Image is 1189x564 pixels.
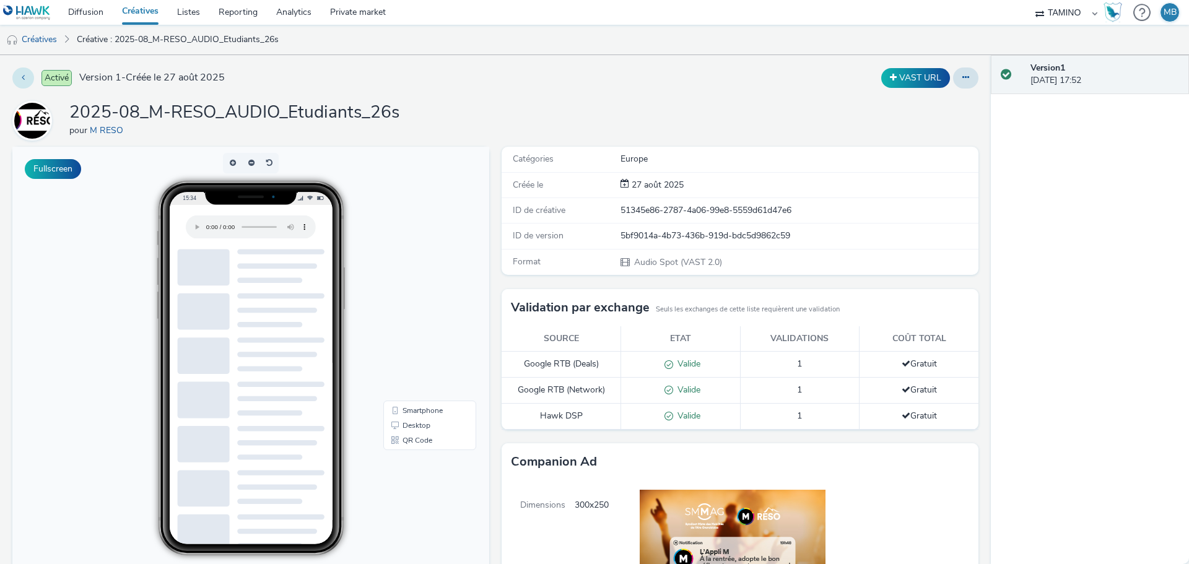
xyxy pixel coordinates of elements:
span: Audio Spot (VAST 2.0) [633,256,722,268]
a: Hawk Academy [1104,2,1127,22]
span: Smartphone [390,260,430,267]
span: 27 août 2025 [629,179,684,191]
span: 15:34 [170,48,184,54]
span: Activé [41,70,72,86]
div: Création 27 août 2025, 17:52 [629,179,684,191]
td: Google RTB (Deals) [502,352,621,378]
div: MB [1164,3,1177,22]
span: Valide [673,410,700,422]
span: Format [513,256,541,267]
th: Coût total [860,326,979,352]
span: Gratuit [902,384,937,396]
li: Desktop [373,271,461,286]
span: Version 1 - Créée le 27 août 2025 [79,71,225,85]
span: ID de version [513,230,564,241]
img: audio [6,34,19,46]
span: Valide [673,384,700,396]
div: 51345e86-2787-4a06-99e8-5559d61d47e6 [621,204,977,217]
h3: Companion Ad [511,453,597,471]
img: Hawk Academy [1104,2,1122,22]
a: M RESO [90,124,128,136]
span: Desktop [390,275,418,282]
a: Créative : 2025-08_M-RESO_AUDIO_Etudiants_26s [71,25,285,54]
th: Etat [621,326,741,352]
span: Créée le [513,179,543,191]
span: pour [69,124,90,136]
li: QR Code [373,286,461,301]
h3: Validation par exchange [511,298,650,317]
span: Valide [673,358,700,370]
th: Source [502,326,621,352]
td: Hawk DSP [502,403,621,429]
img: undefined Logo [3,5,51,20]
span: 1 [797,410,802,422]
span: Gratuit [902,358,937,370]
div: 5bf9014a-4b73-436b-919d-bdc5d9862c59 [621,230,977,242]
h1: 2025-08_M-RESO_AUDIO_Etudiants_26s [69,101,399,124]
a: M RESO [12,115,57,126]
span: QR Code [390,290,420,297]
small: Seuls les exchanges de cette liste requièrent une validation [656,305,840,315]
span: 1 [797,358,802,370]
td: Google RTB (Network) [502,378,621,404]
strong: Version 1 [1030,62,1065,74]
div: Europe [621,153,977,165]
button: Fullscreen [25,159,81,179]
div: Dupliquer la créative en un VAST URL [878,68,953,88]
span: ID de créative [513,204,565,216]
span: Gratuit [902,410,937,422]
th: Validations [740,326,860,352]
span: 1 [797,384,802,396]
li: Smartphone [373,256,461,271]
button: VAST URL [881,68,950,88]
div: [DATE] 17:52 [1030,62,1179,87]
img: M RESO [14,103,50,139]
span: Catégories [513,153,554,165]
